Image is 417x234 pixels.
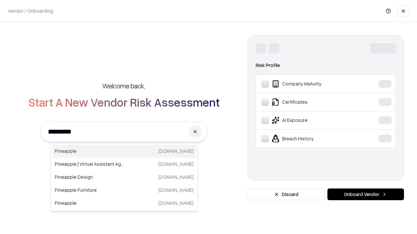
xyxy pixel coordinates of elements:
[261,116,359,124] div: AI Exposure
[261,135,359,142] div: Breach History
[55,148,124,154] p: Pineapple
[55,161,124,167] p: Pineapple | Virtual Assistant Agency
[55,187,124,193] p: Pineapple Furniture
[158,200,194,206] p: [DOMAIN_NAME]
[327,188,404,200] button: Onboard Vendor
[55,174,124,180] p: Pineapple Design
[256,61,396,69] div: Risk Profile
[158,161,194,167] p: [DOMAIN_NAME]
[55,200,124,206] p: Pineapple
[50,143,198,211] div: Suggestions
[158,148,194,154] p: [DOMAIN_NAME]
[261,80,359,88] div: Company Maturity
[28,96,220,109] h2: Start A New Vendor Risk Assessment
[261,98,359,106] div: Certificates
[8,7,53,14] p: Vendor / Onboarding
[102,81,145,90] h5: Welcome back,
[158,187,194,193] p: [DOMAIN_NAME]
[248,188,325,200] button: Discard
[158,174,194,180] p: [DOMAIN_NAME]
